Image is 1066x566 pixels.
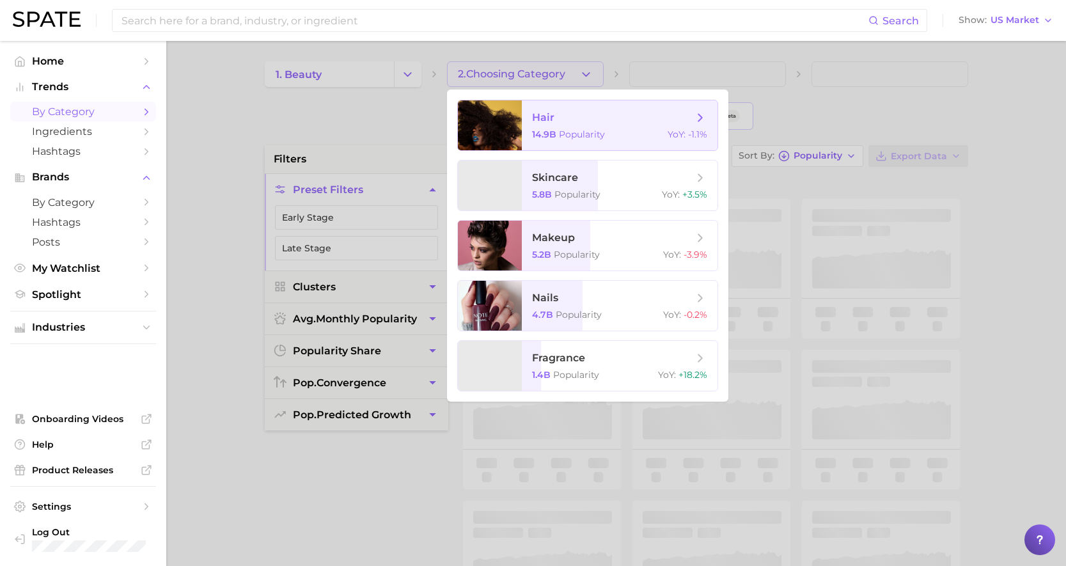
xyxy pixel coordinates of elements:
[559,129,605,140] span: Popularity
[32,322,134,333] span: Industries
[10,318,156,337] button: Industries
[532,369,551,381] span: 1.4b
[10,212,156,232] a: Hashtags
[32,196,134,208] span: by Category
[959,17,987,24] span: Show
[32,439,134,450] span: Help
[955,12,1056,29] button: ShowUS Market
[10,460,156,480] a: Product Releases
[10,523,156,556] a: Log out. Currently logged in with e-mail cassandra@mykitsch.com.
[32,413,134,425] span: Onboarding Videos
[663,309,681,320] span: YoY :
[882,15,919,27] span: Search
[662,189,680,200] span: YoY :
[658,369,676,381] span: YoY :
[447,90,728,402] ul: 2.Choosing Category
[532,189,552,200] span: 5.8b
[32,106,134,118] span: by Category
[10,232,156,252] a: Posts
[684,249,707,260] span: -3.9%
[10,497,156,516] a: Settings
[532,111,554,123] span: hair
[532,292,558,304] span: nails
[688,129,707,140] span: -1.1%
[10,51,156,71] a: Home
[532,309,553,320] span: 4.7b
[532,171,578,184] span: skincare
[10,122,156,141] a: Ingredients
[991,17,1039,24] span: US Market
[32,262,134,274] span: My Watchlist
[684,309,707,320] span: -0.2%
[120,10,868,31] input: Search here for a brand, industry, or ingredient
[532,352,585,364] span: fragrance
[13,12,81,27] img: SPATE
[32,464,134,476] span: Product Releases
[10,141,156,161] a: Hashtags
[32,171,134,183] span: Brands
[532,249,551,260] span: 5.2b
[10,102,156,122] a: by Category
[532,232,575,244] span: makeup
[32,236,134,248] span: Posts
[556,309,602,320] span: Popularity
[668,129,686,140] span: YoY :
[682,189,707,200] span: +3.5%
[10,168,156,187] button: Brands
[32,216,134,228] span: Hashtags
[10,193,156,212] a: by Category
[532,129,556,140] span: 14.9b
[663,249,681,260] span: YoY :
[10,409,156,428] a: Onboarding Videos
[554,249,600,260] span: Popularity
[678,369,707,381] span: +18.2%
[553,369,599,381] span: Popularity
[32,145,134,157] span: Hashtags
[32,55,134,67] span: Home
[32,81,134,93] span: Trends
[32,288,134,301] span: Spotlight
[10,435,156,454] a: Help
[10,77,156,97] button: Trends
[10,258,156,278] a: My Watchlist
[32,501,134,512] span: Settings
[10,285,156,304] a: Spotlight
[554,189,600,200] span: Popularity
[32,125,134,138] span: Ingredients
[32,526,149,538] span: Log Out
